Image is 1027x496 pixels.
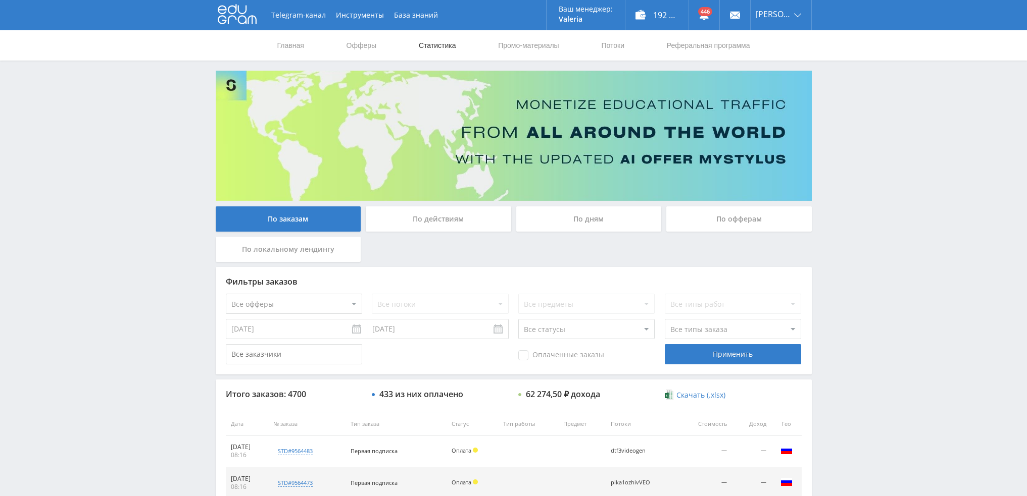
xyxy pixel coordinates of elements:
[665,390,725,400] a: Скачать (.xlsx)
[665,390,673,400] img: xlsx
[518,350,604,360] span: Оплаченные заказы
[771,413,802,435] th: Гео
[366,206,511,232] div: По действиям
[498,413,558,435] th: Тип работы
[226,413,268,435] th: Дата
[346,413,447,435] th: Тип заказа
[516,206,662,232] div: По дням
[559,15,613,23] p: Valeria
[447,413,499,435] th: Статус
[418,30,457,61] a: Статистика
[559,5,613,13] p: Ваш менеджер:
[756,10,791,18] span: [PERSON_NAME]
[676,435,732,467] td: —
[497,30,560,61] a: Промо-материалы
[732,435,771,467] td: —
[231,483,263,491] div: 08:16
[278,479,313,487] div: std#9564473
[780,444,793,456] img: rus.png
[606,413,676,435] th: Потоки
[226,390,362,399] div: Итого заказов: 4700
[226,277,802,286] div: Фильтры заказов
[351,479,398,486] span: Первая подписка
[268,413,346,435] th: № заказа
[216,237,361,262] div: По локальному лендингу
[278,447,313,455] div: std#9564483
[780,476,793,488] img: rus.png
[666,206,812,232] div: По офферам
[231,475,263,483] div: [DATE]
[666,30,751,61] a: Реферальная программа
[452,447,471,454] span: Оплата
[732,413,771,435] th: Доход
[611,448,656,454] div: dtf3videogen
[216,71,812,201] img: Banner
[676,391,725,399] span: Скачать (.xlsx)
[216,206,361,232] div: По заказам
[276,30,305,61] a: Главная
[526,390,600,399] div: 62 274,50 ₽ дохода
[226,344,362,364] input: Все заказчики
[231,451,263,459] div: 08:16
[665,344,801,364] div: Применить
[558,413,606,435] th: Предмет
[452,478,471,486] span: Оплата
[473,448,478,453] span: Холд
[379,390,463,399] div: 433 из них оплачено
[231,443,263,451] div: [DATE]
[351,447,398,455] span: Первая подписка
[600,30,625,61] a: Потоки
[346,30,378,61] a: Офферы
[473,479,478,484] span: Холд
[611,479,656,486] div: pika1ozhivVEO
[676,413,732,435] th: Стоимость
